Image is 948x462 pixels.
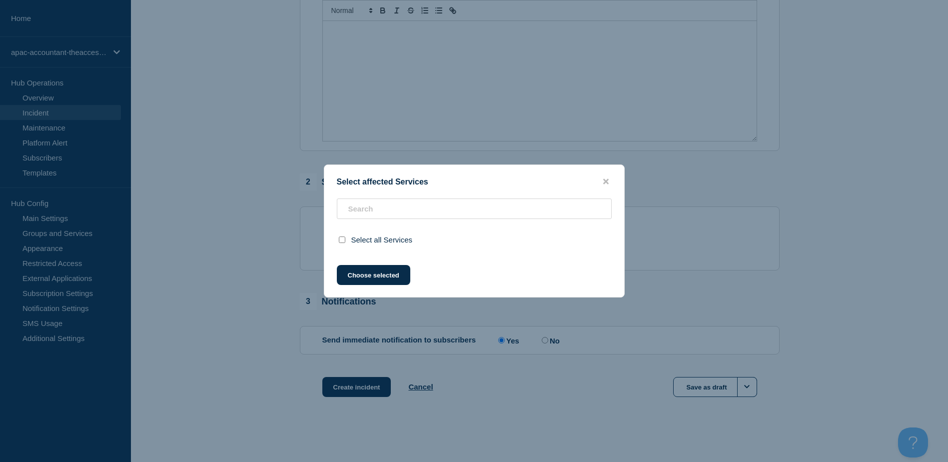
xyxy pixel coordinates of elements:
[337,198,612,219] input: Search
[337,265,410,285] button: Choose selected
[339,236,345,243] input: select all checkbox
[600,177,612,186] button: close button
[351,235,413,244] span: Select all Services
[324,177,624,186] div: Select affected Services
